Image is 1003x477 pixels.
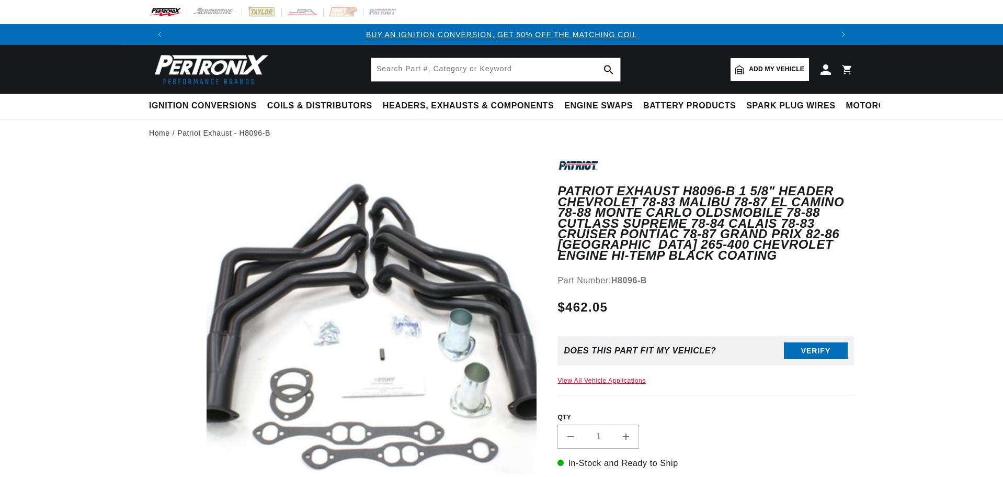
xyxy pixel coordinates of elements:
[784,342,848,359] button: Verify
[731,58,809,81] a: Add my vehicle
[149,127,854,139] nav: breadcrumbs
[833,24,854,45] button: Translation missing: en.sections.announcements.next_announcement
[123,24,880,45] slideshow-component: Translation missing: en.sections.announcements.announcement_bar
[611,276,647,285] strong: H8096-B
[557,457,854,470] p: In-Stock and Ready to Ship
[267,101,372,112] span: Coils & Distributors
[741,94,840,118] summary: Spark Plug Wires
[149,101,257,112] span: Ignition Conversions
[378,94,559,118] summary: Headers, Exhausts & Components
[557,298,608,317] span: $462.05
[643,101,736,112] span: Battery Products
[559,94,638,118] summary: Engine Swaps
[149,24,170,45] button: Translation missing: en.sections.announcements.previous_announcement
[383,101,554,112] span: Headers, Exhausts & Components
[564,101,633,112] span: Engine Swaps
[177,127,270,139] a: Patriot Exhaust - H8096-B
[557,377,646,384] a: View All Vehicle Applications
[746,101,835,112] span: Spark Plug Wires
[749,64,804,74] span: Add my vehicle
[564,346,716,356] div: Does This part fit My vehicle?
[366,30,637,39] a: BUY AN IGNITION CONVERSION, GET 50% OFF THE MATCHING COIL
[170,29,833,40] div: Announcement
[597,58,620,81] button: search button
[149,51,269,87] img: Pertronix
[262,94,378,118] summary: Coils & Distributors
[557,274,854,287] div: Part Number:
[638,94,741,118] summary: Battery Products
[846,101,908,112] span: Motorcycle
[170,29,833,40] div: 1 of 3
[149,94,262,118] summary: Ignition Conversions
[557,413,854,422] label: QTY
[557,186,854,261] h1: Patriot Exhaust H8096-B 1 5/8" Header Chevrolet 78-83 Malibu 78-87 El Camino 78-88 Monte Carlo Ol...
[841,94,914,118] summary: Motorcycle
[149,127,170,139] a: Home
[371,58,620,81] input: Search Part #, Category or Keyword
